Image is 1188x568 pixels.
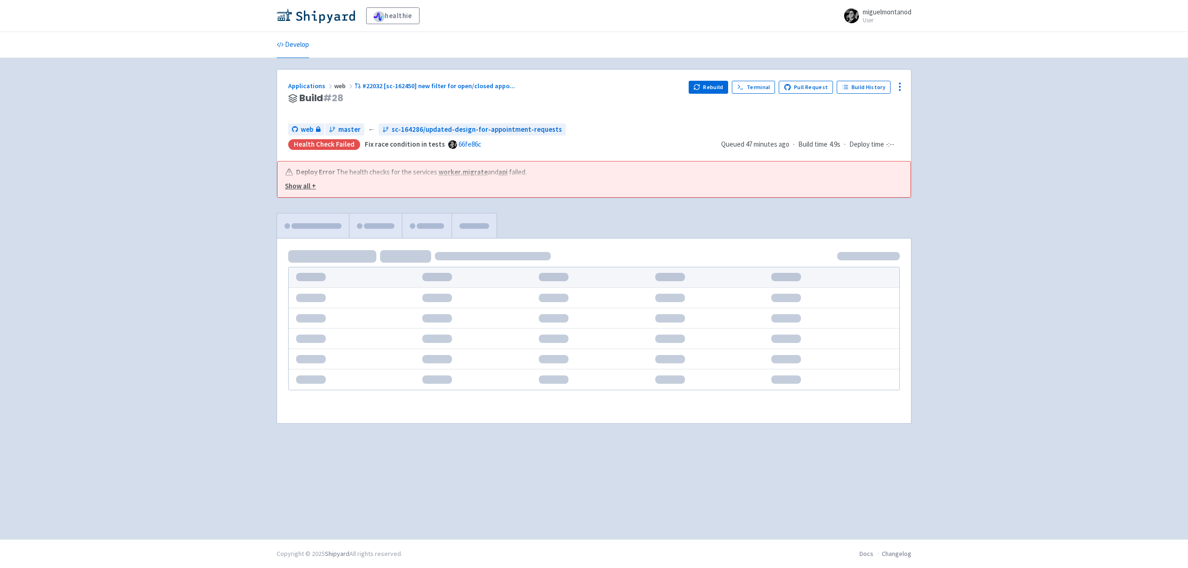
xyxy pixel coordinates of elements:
[336,167,528,178] span: The health checks for the services , and failed.
[849,139,884,150] span: Deploy time
[392,124,562,135] span: sc-164286/updated-design-for-appointment-requests
[325,549,349,558] a: Shipyard
[379,123,566,136] a: sc-164286/updated-design-for-appointment-requests
[859,549,873,558] a: Docs
[839,8,911,23] a: miguelmontanod User
[296,167,335,178] b: Deploy Error
[338,124,361,135] span: master
[863,17,911,23] small: User
[285,181,894,192] button: Show all +
[746,140,789,148] time: 47 minutes ago
[721,139,900,150] div: · ·
[277,32,309,58] a: Develop
[299,93,343,103] span: Build
[334,82,355,90] span: web
[798,139,827,150] span: Build time
[277,549,402,559] div: Copyright © 2025 All rights reserved.
[301,124,313,135] span: web
[439,168,461,176] a: worker
[721,140,789,148] span: Queued
[277,8,355,23] img: Shipyard logo
[886,139,894,150] span: -:--
[288,82,334,90] a: Applications
[366,7,420,24] a: healthie
[325,123,364,136] a: master
[288,139,360,150] div: Health check failed
[779,81,833,94] a: Pull Request
[882,549,911,558] a: Changelog
[365,140,445,148] strong: Fix race condition in tests
[829,139,840,150] span: 4.9s
[285,181,316,190] u: Show all +
[355,82,517,90] a: #22032 [sc-162450] new filter for open/closed appo...
[362,82,515,90] span: #22032 [sc-162450] new filter for open/closed appo ...
[732,81,775,94] a: Terminal
[288,123,324,136] a: web
[498,168,508,176] a: api
[863,7,911,16] span: miguelmontanod
[837,81,891,94] a: Build History
[463,168,488,176] a: migrate
[368,124,375,135] span: ←
[689,81,729,94] button: Rebuild
[323,91,343,104] span: # 28
[458,140,481,148] a: 66fe86c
